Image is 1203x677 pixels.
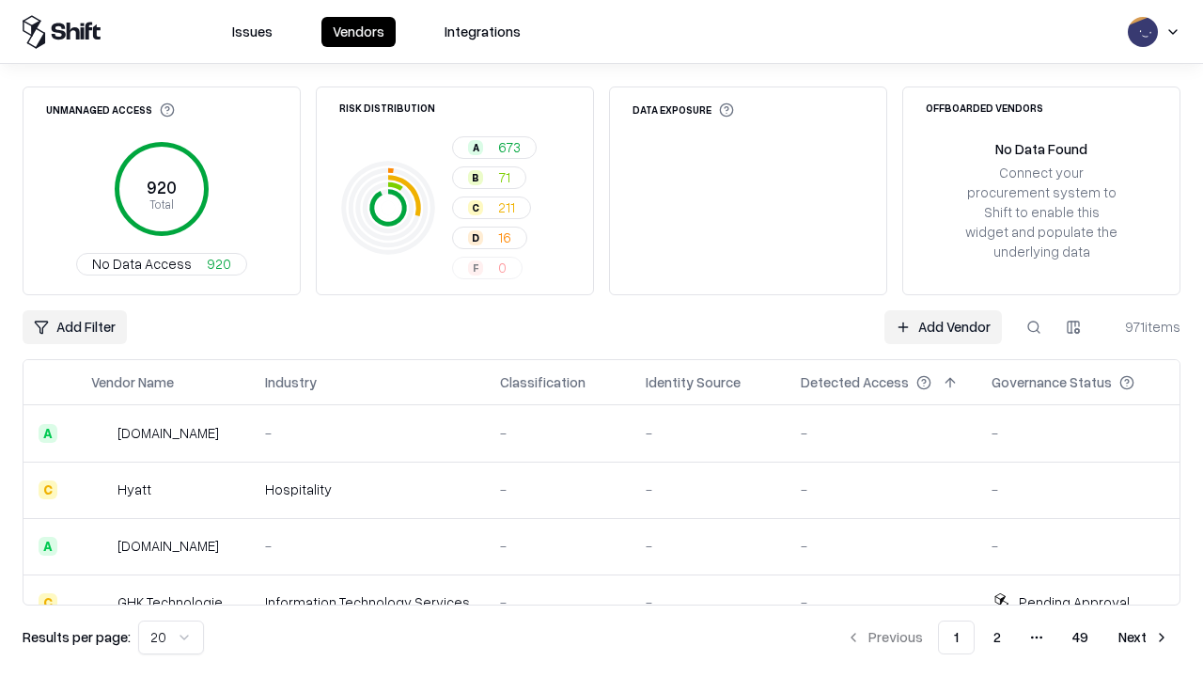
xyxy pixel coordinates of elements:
[992,372,1112,392] div: Governance Status
[633,102,734,118] div: Data Exposure
[992,480,1164,499] div: -
[46,102,175,118] div: Unmanaged Access
[76,253,247,276] button: No Data Access920
[321,17,396,47] button: Vendors
[500,536,616,556] div: -
[500,592,616,612] div: -
[91,593,110,612] img: GHK Technologies Inc.
[468,170,483,185] div: B
[992,536,1164,556] div: -
[498,197,515,217] span: 211
[500,423,616,443] div: -
[39,593,57,612] div: C
[39,537,57,556] div: A
[646,423,771,443] div: -
[147,177,177,197] tspan: 920
[92,254,192,274] span: No Data Access
[91,537,110,556] img: primesec.co.il
[117,480,151,499] div: Hyatt
[452,227,527,249] button: D16
[452,197,531,219] button: C211
[468,200,483,215] div: C
[39,480,57,499] div: C
[1057,621,1103,654] button: 49
[992,423,1164,443] div: -
[468,230,483,245] div: D
[801,423,961,443] div: -
[801,372,909,392] div: Detected Access
[149,197,174,212] tspan: Total
[498,137,521,157] span: 673
[884,310,1002,344] a: Add Vendor
[938,621,975,654] button: 1
[91,424,110,443] img: intrado.com
[498,167,510,187] span: 71
[500,372,586,392] div: Classification
[995,139,1087,159] div: No Data Found
[801,536,961,556] div: -
[646,372,741,392] div: Identity Source
[500,480,616,499] div: -
[117,536,219,556] div: [DOMAIN_NAME]
[91,372,174,392] div: Vendor Name
[265,592,470,612] div: Information Technology Services
[265,536,470,556] div: -
[1105,317,1180,337] div: 971 items
[117,423,219,443] div: [DOMAIN_NAME]
[646,592,771,612] div: -
[978,621,1016,654] button: 2
[801,592,961,612] div: -
[265,423,470,443] div: -
[39,424,57,443] div: A
[91,480,110,499] img: Hyatt
[207,254,231,274] span: 920
[646,480,771,499] div: -
[926,102,1043,113] div: Offboarded Vendors
[452,166,526,189] button: B71
[468,140,483,155] div: A
[801,480,961,499] div: -
[265,480,470,499] div: Hospitality
[646,536,771,556] div: -
[498,228,511,247] span: 16
[1019,592,1130,612] div: Pending Approval
[339,102,435,113] div: Risk Distribution
[452,136,537,159] button: A673
[23,627,131,647] p: Results per page:
[265,372,317,392] div: Industry
[835,621,1180,654] nav: pagination
[433,17,532,47] button: Integrations
[117,592,235,612] div: GHK Technologies Inc.
[221,17,284,47] button: Issues
[23,310,127,344] button: Add Filter
[1107,621,1180,654] button: Next
[963,163,1119,262] div: Connect your procurement system to Shift to enable this widget and populate the underlying data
